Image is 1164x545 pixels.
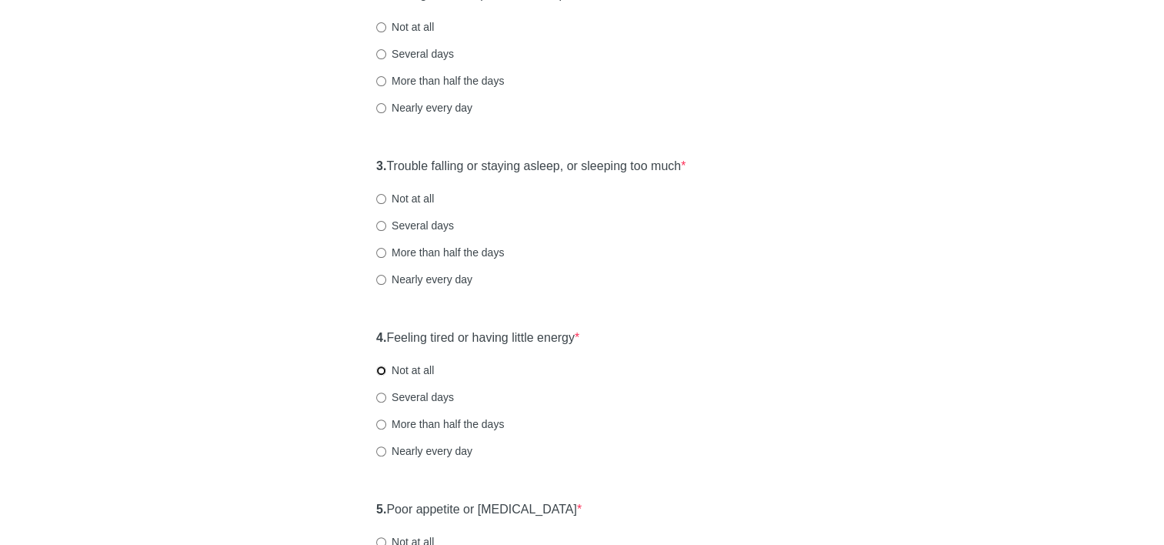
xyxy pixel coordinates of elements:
input: Several days [376,49,386,59]
label: More than half the days [376,416,504,432]
label: Poor appetite or [MEDICAL_DATA] [376,501,582,519]
input: More than half the days [376,248,386,258]
label: Several days [376,390,454,405]
input: More than half the days [376,76,386,86]
strong: 4. [376,331,386,344]
label: More than half the days [376,245,504,260]
input: More than half the days [376,420,386,430]
label: Feeling tired or having little energy [376,329,579,347]
label: Several days [376,46,454,62]
label: Not at all [376,363,434,378]
label: Not at all [376,191,434,206]
input: Nearly every day [376,446,386,456]
input: Nearly every day [376,103,386,113]
input: Not at all [376,22,386,32]
label: Nearly every day [376,100,472,115]
input: Several days [376,221,386,231]
label: Nearly every day [376,272,472,287]
label: More than half the days [376,73,504,89]
label: Not at all [376,19,434,35]
label: Several days [376,218,454,233]
input: Not at all [376,194,386,204]
strong: 3. [376,159,386,172]
strong: 5. [376,503,386,516]
input: Several days [376,393,386,403]
label: Nearly every day [376,443,472,459]
input: Nearly every day [376,275,386,285]
input: Not at all [376,366,386,376]
label: Trouble falling or staying asleep, or sleeping too much [376,158,685,176]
